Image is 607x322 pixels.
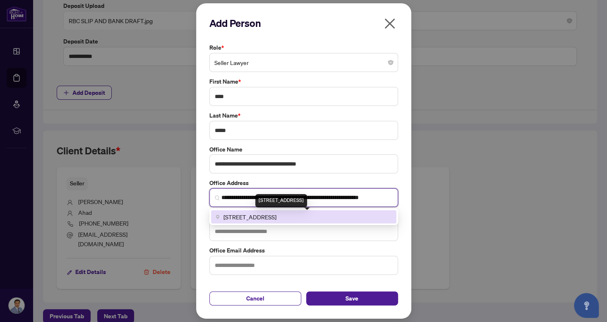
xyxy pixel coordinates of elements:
span: Cancel [246,292,264,305]
span: [STREET_ADDRESS] [223,212,276,221]
label: Office Email Address [209,246,398,255]
span: close-circle [388,60,393,65]
div: [STREET_ADDRESS] [255,194,307,207]
button: Open asap [574,293,599,318]
label: Office Name [209,145,398,154]
label: Last Name [209,111,398,120]
button: Save [306,291,398,305]
img: search_icon [215,195,220,200]
button: Cancel [209,291,301,305]
span: Save [345,292,358,305]
h2: Add Person [209,17,398,30]
label: Office Address [209,178,398,187]
label: Role [209,43,398,52]
span: close [383,17,396,30]
label: First Name [209,77,398,86]
span: Seller Lawyer [214,55,393,70]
